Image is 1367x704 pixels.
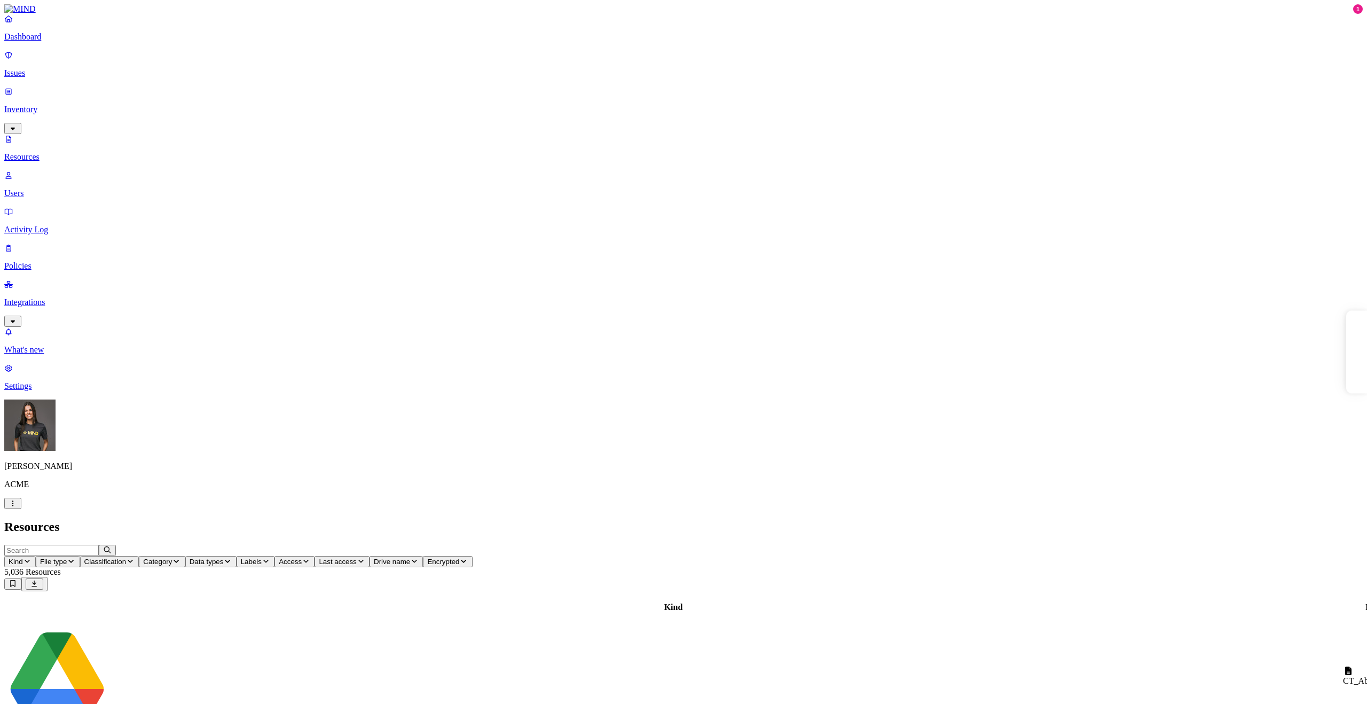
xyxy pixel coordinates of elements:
[143,558,172,566] span: Category
[6,603,1341,612] div: Kind
[4,400,56,451] img: Gal Cohen
[4,14,1363,42] a: Dashboard
[4,50,1363,78] a: Issues
[190,558,224,566] span: Data types
[4,4,36,14] img: MIND
[4,279,1363,325] a: Integrations
[4,545,99,556] input: Search
[4,170,1363,198] a: Users
[4,32,1363,42] p: Dashboard
[4,345,1363,355] p: What's new
[4,105,1363,114] p: Inventory
[40,558,67,566] span: File type
[4,4,1363,14] a: MIND
[4,87,1363,132] a: Inventory
[374,558,410,566] span: Drive name
[427,558,459,566] span: Encrypted
[4,327,1363,355] a: What's new
[4,520,1363,534] h2: Resources
[1353,4,1363,14] div: 1
[4,68,1363,78] p: Issues
[4,189,1363,198] p: Users
[4,298,1363,307] p: Integrations
[4,207,1363,234] a: Activity Log
[4,225,1363,234] p: Activity Log
[4,152,1363,162] p: Resources
[279,558,302,566] span: Access
[4,261,1363,271] p: Policies
[9,558,23,566] span: Kind
[4,567,61,576] span: 5,036 Resources
[4,363,1363,391] a: Settings
[84,558,127,566] span: Classification
[4,461,1363,471] p: [PERSON_NAME]
[4,381,1363,391] p: Settings
[319,558,356,566] span: Last access
[4,480,1363,489] p: ACME
[4,243,1363,271] a: Policies
[241,558,262,566] span: Labels
[4,134,1363,162] a: Resources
